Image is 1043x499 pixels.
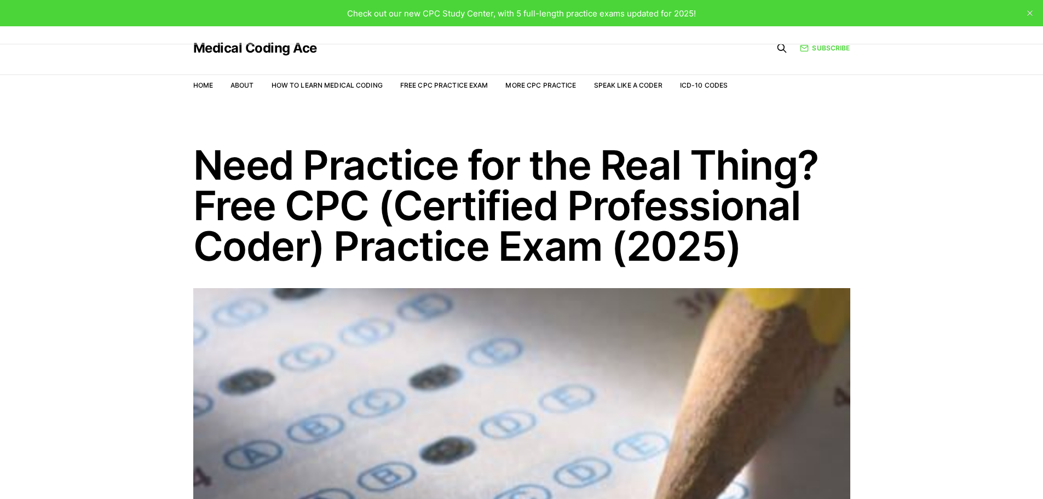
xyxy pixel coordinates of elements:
[680,81,728,89] a: ICD-10 Codes
[400,81,488,89] a: Free CPC Practice Exam
[863,445,1043,499] iframe: portal-trigger
[1021,4,1039,22] button: close
[193,81,213,89] a: Home
[193,145,850,266] h1: Need Practice for the Real Thing? Free CPC (Certified Professional Coder) Practice Exam (2025)
[272,81,383,89] a: How to Learn Medical Coding
[505,81,576,89] a: More CPC Practice
[193,42,317,55] a: Medical Coding Ace
[594,81,662,89] a: Speak Like a Coder
[800,43,850,53] a: Subscribe
[347,8,696,19] span: Check out our new CPC Study Center, with 5 full-length practice exams updated for 2025!
[231,81,254,89] a: About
